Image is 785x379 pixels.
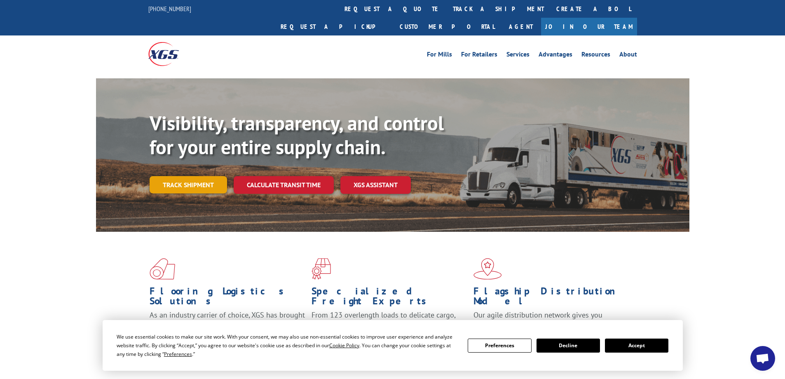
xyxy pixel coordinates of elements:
b: Visibility, transparency, and control for your entire supply chain. [150,110,444,160]
button: Preferences [468,339,531,353]
div: Cookie Consent Prompt [103,320,683,371]
img: xgs-icon-total-supply-chain-intelligence-red [150,258,175,280]
span: Cookie Policy [329,342,359,349]
a: Calculate transit time [234,176,334,194]
a: XGS ASSISTANT [340,176,411,194]
img: xgs-icon-focused-on-flooring-red [312,258,331,280]
button: Decline [537,339,600,353]
h1: Flooring Logistics Solutions [150,286,305,310]
span: Preferences [164,351,192,358]
a: Request a pickup [274,18,394,35]
a: [PHONE_NUMBER] [148,5,191,13]
span: Our agile distribution network gives you nationwide inventory management on demand. [473,310,625,330]
a: Resources [581,51,610,60]
a: Agent [501,18,541,35]
div: Open chat [750,346,775,371]
a: For Mills [427,51,452,60]
h1: Specialized Freight Experts [312,286,467,310]
div: We use essential cookies to make our site work. With your consent, we may also use non-essential ... [117,332,458,358]
a: Services [506,51,530,60]
a: For Retailers [461,51,497,60]
span: As an industry carrier of choice, XGS has brought innovation and dedication to flooring logistics... [150,310,305,339]
a: Advantages [539,51,572,60]
p: From 123 overlength loads to delicate cargo, our experienced staff knows the best way to move you... [312,310,467,347]
a: Track shipment [150,176,227,193]
img: xgs-icon-flagship-distribution-model-red [473,258,502,280]
button: Accept [605,339,668,353]
h1: Flagship Distribution Model [473,286,629,310]
a: About [619,51,637,60]
a: Customer Portal [394,18,501,35]
a: Join Our Team [541,18,637,35]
